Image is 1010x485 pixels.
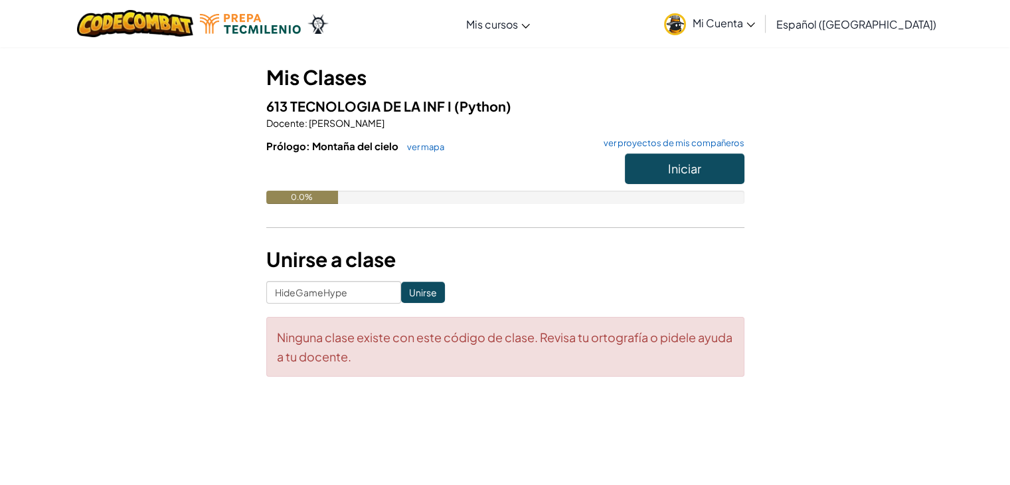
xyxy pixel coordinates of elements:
span: Prólogo: Montaña del cielo [266,140,400,152]
img: Tecmilenio logo [200,14,301,34]
span: (Python) [454,98,511,114]
div: Ninguna clase existe con este código de clase. Revisa tu ortografía o pidele ayuda a tu docente. [266,317,744,377]
a: ver proyectos de mis compañeros [597,139,744,147]
a: ver mapa [400,142,444,152]
h3: Unirse a clase [266,244,744,274]
h3: Mis Clases [266,62,744,92]
input: Unirse [401,282,445,303]
img: Ozaria [307,14,329,34]
div: 0.0% [266,191,338,204]
span: Iniciar [668,161,701,176]
span: : [305,117,307,129]
span: [PERSON_NAME] [307,117,384,129]
span: Español ([GEOGRAPHIC_DATA]) [776,17,936,31]
span: Mi Cuenta [693,16,755,30]
span: 613 TECNOLOGIA DE LA INF I [266,98,454,114]
img: CodeCombat logo [77,10,193,37]
button: Iniciar [625,153,744,184]
img: avatar [664,13,686,35]
a: Español ([GEOGRAPHIC_DATA]) [770,6,943,42]
input: <Enter Class Code> [266,281,401,304]
span: Mis cursos [466,17,518,31]
a: Mi Cuenta [657,3,762,45]
span: Docente [266,117,305,129]
a: Mis cursos [460,6,537,42]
